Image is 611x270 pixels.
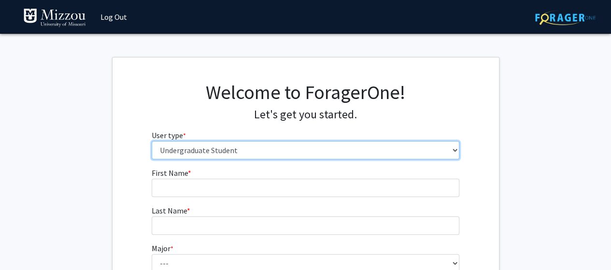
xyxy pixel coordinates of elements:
[152,108,459,122] h4: Let's get you started.
[152,168,188,178] span: First Name
[23,8,86,28] img: University of Missouri Logo
[7,227,41,263] iframe: Chat
[152,81,459,104] h1: Welcome to ForagerOne!
[152,242,173,254] label: Major
[535,10,596,25] img: ForagerOne Logo
[152,129,186,141] label: User type
[152,206,187,215] span: Last Name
